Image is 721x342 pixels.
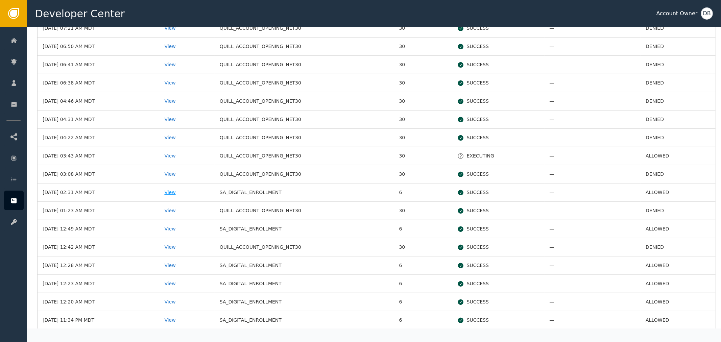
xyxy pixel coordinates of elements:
td: DENIED [641,19,716,38]
div: Account Owner [656,9,698,18]
td: 30 [394,238,452,256]
td: [DATE] 04:22 AM MDT [38,129,159,147]
td: 6 [394,256,452,275]
td: 30 [394,165,452,184]
td: [DATE] 06:38 AM MDT [38,74,159,92]
span: Developer Center [35,6,125,21]
td: — [545,147,641,165]
td: [DATE] 04:31 AM MDT [38,111,159,129]
div: View [164,262,209,269]
td: QUILL_ACCOUNT_OPENING_NET30 [215,19,394,38]
td: QUILL_ACCOUNT_OPENING_NET30 [215,129,394,147]
td: 30 [394,111,452,129]
td: DENIED [641,74,716,92]
td: — [545,111,641,129]
div: View [164,98,209,105]
td: QUILL_ACCOUNT_OPENING_NET30 [215,147,394,165]
td: [DATE] 01:23 AM MDT [38,202,159,220]
td: SA_DIGITAL_ENROLLMENT [215,220,394,238]
td: — [545,184,641,202]
td: ALLOWED [641,147,716,165]
td: — [545,275,641,293]
div: SUCCESS [457,189,539,196]
td: — [545,56,641,74]
td: DENIED [641,92,716,111]
td: 30 [394,74,452,92]
td: 6 [394,311,452,329]
td: 30 [394,38,452,56]
div: SUCCESS [457,116,539,123]
div: SUCCESS [457,207,539,214]
div: SUCCESS [457,171,539,178]
td: DENIED [641,165,716,184]
td: — [545,311,641,329]
td: [DATE] 06:41 AM MDT [38,56,159,74]
td: 6 [394,184,452,202]
td: [DATE] 02:31 AM MDT [38,184,159,202]
div: View [164,61,209,68]
td: 6 [394,220,452,238]
td: [DATE] 06:50 AM MDT [38,38,159,56]
td: QUILL_ACCOUNT_OPENING_NET30 [215,74,394,92]
td: — [545,19,641,38]
td: 30 [394,147,452,165]
div: SUCCESS [457,61,539,68]
td: SA_DIGITAL_ENROLLMENT [215,311,394,329]
td: [DATE] 12:49 AM MDT [38,220,159,238]
td: DENIED [641,111,716,129]
div: SUCCESS [457,244,539,251]
div: View [164,225,209,233]
div: View [164,171,209,178]
td: [DATE] 03:08 AM MDT [38,165,159,184]
div: View [164,134,209,141]
td: [DATE] 12:42 AM MDT [38,238,159,256]
td: QUILL_ACCOUNT_OPENING_NET30 [215,56,394,74]
td: — [545,129,641,147]
td: 30 [394,19,452,38]
div: EXECUTING [457,152,539,160]
td: — [545,256,641,275]
div: SUCCESS [457,317,539,324]
td: QUILL_ACCOUNT_OPENING_NET30 [215,238,394,256]
td: SA_DIGITAL_ENROLLMENT [215,184,394,202]
td: QUILL_ACCOUNT_OPENING_NET30 [215,165,394,184]
div: SUCCESS [457,298,539,306]
div: SUCCESS [457,25,539,32]
div: SUCCESS [457,262,539,269]
td: SA_DIGITAL_ENROLLMENT [215,293,394,311]
td: [DATE] 03:43 AM MDT [38,147,159,165]
td: DENIED [641,129,716,147]
button: DB [701,7,713,20]
div: View [164,244,209,251]
div: View [164,25,209,32]
td: 30 [394,92,452,111]
td: QUILL_ACCOUNT_OPENING_NET30 [215,38,394,56]
div: View [164,79,209,87]
div: View [164,116,209,123]
div: View [164,189,209,196]
td: SA_DIGITAL_ENROLLMENT [215,256,394,275]
td: 30 [394,129,452,147]
td: — [545,92,641,111]
td: — [545,74,641,92]
td: — [545,165,641,184]
div: SUCCESS [457,79,539,87]
td: DENIED [641,202,716,220]
td: — [545,238,641,256]
div: View [164,317,209,324]
td: [DATE] 11:34 PM MDT [38,311,159,329]
div: View [164,43,209,50]
div: View [164,298,209,306]
td: 6 [394,275,452,293]
div: View [164,280,209,287]
td: ALLOWED [641,256,716,275]
td: DENIED [641,238,716,256]
td: ALLOWED [641,184,716,202]
td: QUILL_ACCOUNT_OPENING_NET30 [215,111,394,129]
td: ALLOWED [641,293,716,311]
div: SUCCESS [457,225,539,233]
td: DENIED [641,56,716,74]
td: DENIED [641,38,716,56]
div: SUCCESS [457,98,539,105]
td: ALLOWED [641,220,716,238]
